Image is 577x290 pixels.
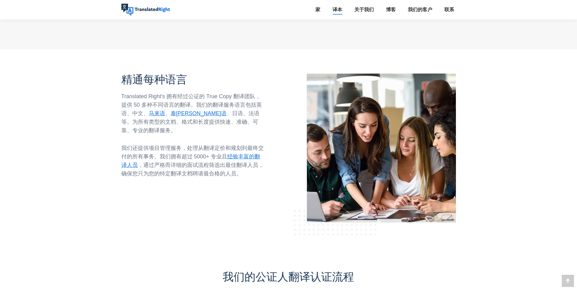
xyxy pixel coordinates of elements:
span: 关于我们 [354,7,374,13]
img: Translated Right [121,4,170,16]
h3: 我们的公证人翻译认证流程 [150,271,427,283]
a: 马来语 [149,110,165,116]
a: 我们的客户 [406,5,434,14]
a: 泰[PERSON_NAME]语 [171,110,227,116]
h3: 精通每种语言 [121,73,264,86]
span: 译本 [332,7,342,13]
p: 我们还提供项目管理服务，处理从翻译定价和规划到最终交付的所有事务。我们拥有超过 5000+ 专业且 ，通过严格而详细的面试流程筛选出最佳翻译人员，确保您只为您的特定翻译文档聘请最合格的人员。 [121,144,264,178]
span: 我们的客户 [408,7,432,13]
a: 家 [314,5,322,14]
div: Translated Right's 拥有经过公证的 True Copy 翻译团队，提供 50 多种不同语言的翻译。我们的翻译服务语言包括英语、中文、 、 、日语、法语等。为所有类型的文档、格式... [121,92,264,135]
a: 联系 [443,5,456,14]
span: 联系 [444,7,454,13]
a: 关于我们 [353,5,376,14]
a: 博客 [384,5,398,14]
span: 博客 [386,7,396,13]
span: 家 [315,7,320,13]
img: Image of discussion of translation services and project management [293,73,456,236]
a: 译本 [331,5,344,14]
